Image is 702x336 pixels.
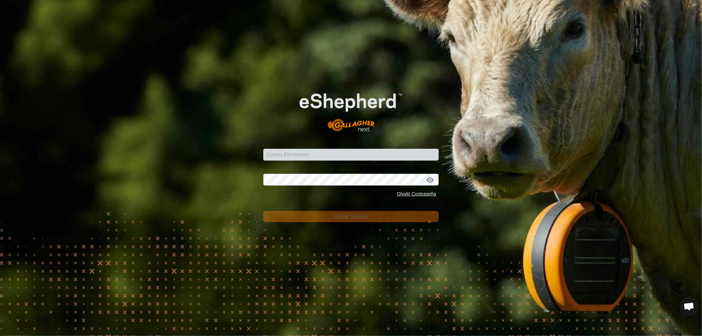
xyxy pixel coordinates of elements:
button: Iniciar Sesión [263,211,439,222]
a: Olvidó Contraseña [397,191,436,196]
img: Logo de eShepherd [281,79,421,139]
input: Correo Electrónico [263,149,439,161]
div: Chat abierto [679,297,699,316]
span: Iniciar Sesión [333,214,369,219]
